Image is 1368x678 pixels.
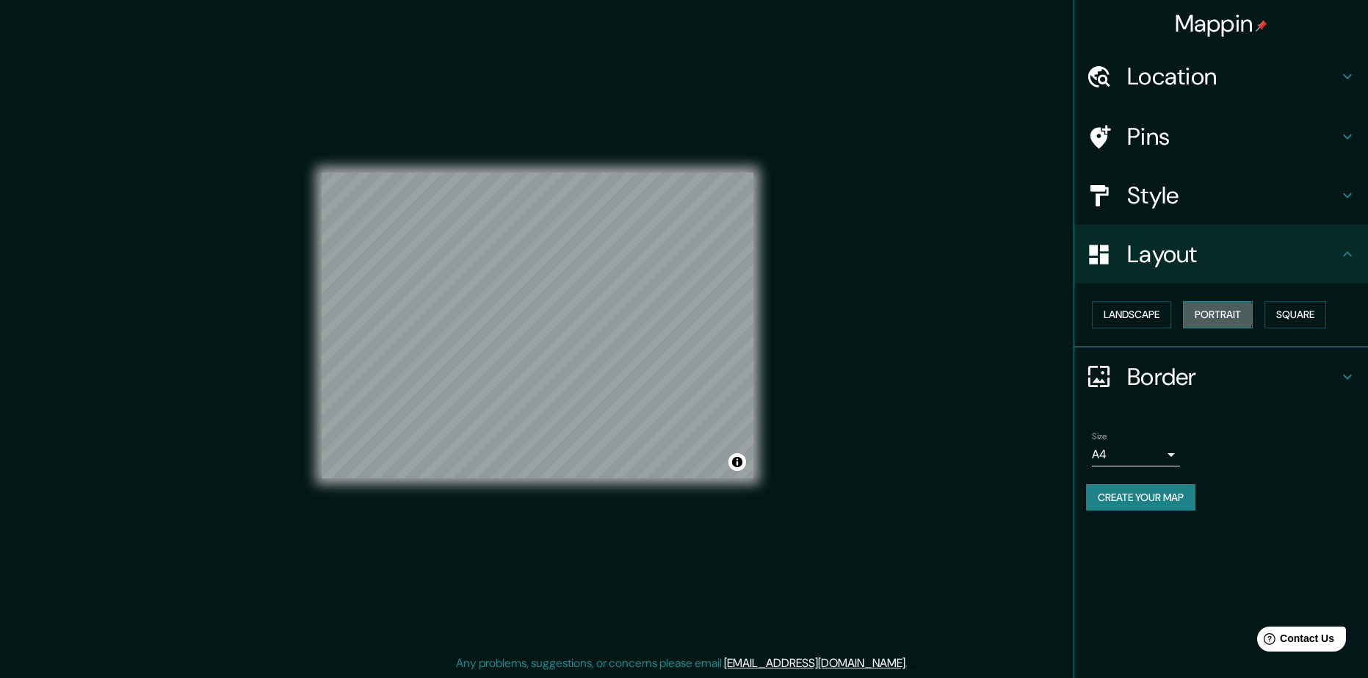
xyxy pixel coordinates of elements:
iframe: Help widget launcher [1237,621,1352,662]
button: Portrait [1183,301,1253,328]
label: Size [1092,430,1107,442]
button: Landscape [1092,301,1171,328]
h4: Mappin [1175,9,1268,38]
div: Border [1074,347,1368,406]
h4: Border [1127,362,1339,392]
h4: Layout [1127,239,1339,269]
div: . [910,654,913,672]
canvas: Map [322,173,753,478]
p: Any problems, suggestions, or concerns please email . [456,654,908,672]
img: pin-icon.png [1256,20,1267,32]
a: [EMAIL_ADDRESS][DOMAIN_NAME] [724,655,905,671]
div: . [908,654,910,672]
h4: Pins [1127,122,1339,151]
button: Create your map [1086,484,1195,511]
button: Square [1264,301,1326,328]
div: Location [1074,47,1368,106]
button: Toggle attribution [728,453,746,471]
h4: Location [1127,62,1339,91]
h4: Style [1127,181,1339,210]
div: Style [1074,166,1368,225]
div: A4 [1092,443,1180,466]
div: Layout [1074,225,1368,284]
div: Pins [1074,107,1368,166]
